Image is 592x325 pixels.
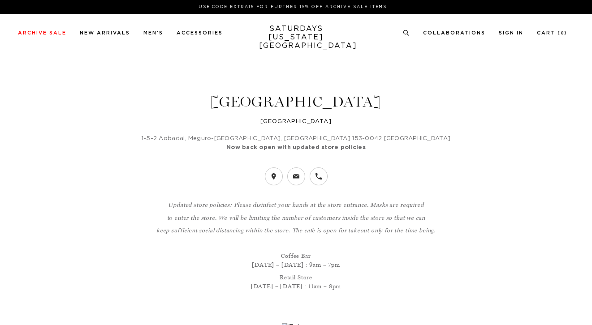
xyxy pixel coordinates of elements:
[423,30,485,35] a: Collaborations
[177,30,223,35] a: Accessories
[143,30,163,35] a: Men's
[7,134,585,143] p: 1-5-2 Aobadai, Meguro-[GEOGRAPHIC_DATA], [GEOGRAPHIC_DATA] 153-0042 [GEOGRAPHIC_DATA]
[561,31,564,35] small: 0
[499,30,523,35] a: Sign In
[7,117,585,126] h4: [GEOGRAPHIC_DATA]
[259,25,333,50] a: SATURDAYS[US_STATE][GEOGRAPHIC_DATA]
[7,273,585,291] p: Retail Store [DATE] – [DATE] : 11am – 8pm
[156,227,436,234] i: keep sufficient social distancing within the store. The cafe is open for takeout only for the tim...
[7,94,585,109] h1: [GEOGRAPHIC_DATA]
[7,252,585,269] p: Coffee Bar [DATE] – [DATE] : 9am – 7pm
[167,214,425,221] i: to enter the store. We will be limiting the number of customers inside the store so that we can
[80,30,130,35] a: New Arrivals
[168,201,423,208] i: Updated store policies: Please disinfect your hands at the store entrance. Masks are required
[18,30,66,35] a: Archive Sale
[22,4,564,10] p: Use Code EXTRA15 for Further 15% Off Archive Sale Items
[537,30,567,35] a: Cart (0)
